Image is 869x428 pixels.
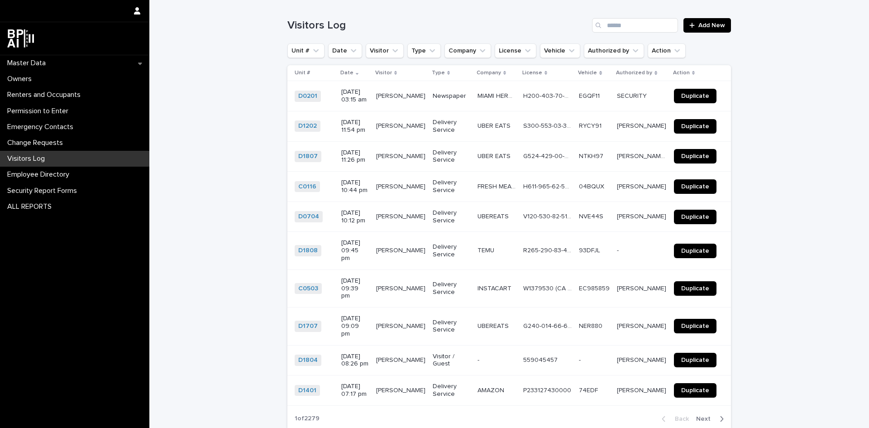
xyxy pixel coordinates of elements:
[681,323,709,329] span: Duplicate
[669,416,689,422] span: Back
[298,122,317,130] a: D1202
[617,245,621,255] p: -
[681,357,709,363] span: Duplicate
[4,123,81,131] p: Emergency Contacts
[578,68,597,78] p: Vehicle
[341,209,369,225] p: [DATE] 10:12 pm
[683,18,731,33] a: Add New
[287,232,731,269] tr: D1808 [DATE] 09:45 pm[PERSON_NAME][PERSON_NAME] Delivery ServiceTEMUTEMU R265-290-83-446-0R265-29...
[287,202,731,232] tr: D0704 [DATE] 10:12 pm[PERSON_NAME][PERSON_NAME] Delivery ServiceUBEREATSUBEREATS V120-530-82-519-...
[617,355,668,364] p: Pedro Sarracino
[341,179,369,194] p: [DATE] 10:44 pm
[376,120,427,130] p: MUHAMMAD SHAHID
[523,245,573,255] p: R265-290-83-446-0
[523,283,573,293] p: W1379530 (CA ID)
[523,321,573,330] p: G240-014-66-600-0
[674,119,716,134] a: Duplicate
[477,321,511,330] p: UBEREATS
[648,43,686,58] button: Action
[433,209,470,225] p: Delivery Service
[287,81,731,111] tr: D0201 [DATE] 03:15 am[PERSON_NAME][PERSON_NAME] NewspaperMIAMI HERALDMIAMI HERALD H200-403-70-389...
[477,385,506,394] p: AMAZON
[522,68,542,78] p: License
[287,269,731,307] tr: C0503 [DATE] 09:39 pm[PERSON_NAME][PERSON_NAME] Delivery ServiceINSTACARTINSTACART W1379530 (CA I...
[579,181,606,191] p: 04BQUX
[579,120,603,130] p: RYCY91
[477,68,501,78] p: Company
[674,210,716,224] a: Duplicate
[674,383,716,398] a: Duplicate
[376,385,427,394] p: MERCEDES PARANO
[579,245,602,255] p: 93DFJL
[4,59,53,67] p: Master Data
[681,285,709,292] span: Duplicate
[681,387,709,394] span: Duplicate
[477,120,512,130] p: UBER EATS
[433,119,470,134] p: Delivery Service
[681,183,709,190] span: Duplicate
[287,308,731,345] tr: D1707 [DATE] 09:09 pm[PERSON_NAME][PERSON_NAME] Delivery ServiceUBEREATSUBEREATS G240-014-66-600-...
[523,91,573,100] p: H200-403-70-389-0
[616,68,652,78] p: Authorized by
[698,22,725,29] span: Add New
[477,283,513,293] p: INSTACART
[433,149,470,164] p: Delivery Service
[523,355,559,364] p: 559045457
[654,415,692,423] button: Back
[433,92,470,100] p: Newspaper
[341,119,369,134] p: [DATE] 11:54 pm
[287,111,731,141] tr: D1202 [DATE] 11:54 pm[PERSON_NAME][PERSON_NAME] Delivery ServiceUBER EATSUBER EATS S300-553-03-32...
[4,154,52,163] p: Visitors Log
[376,321,427,330] p: DINGER GONZALEZ
[477,181,518,191] p: FRESH MEAL PLAN
[287,375,731,406] tr: D1401 [DATE] 07:17 pm[PERSON_NAME][PERSON_NAME] Delivery ServiceAMAZONAMAZON P233127430000P233127...
[523,385,573,394] p: P233127430000
[523,181,573,191] p: H611-965-62-500-0
[376,181,427,191] p: LUIS HERNANDEZ
[477,151,512,160] p: UBER EATS
[477,245,496,255] p: TEMU
[696,416,716,422] span: Next
[298,153,318,160] a: D1807
[298,285,318,293] a: C0503
[617,385,668,394] p: Denisse Marie Weddle Siercke
[298,356,318,364] a: D1804
[444,43,491,58] button: Company
[341,239,369,262] p: [DATE] 09:45 pm
[523,211,573,221] p: V120-530-82-519-0
[376,245,427,255] p: GERARD REYES
[674,319,716,333] a: Duplicate
[579,283,611,293] p: EC985859
[617,151,668,160] p: Grace Mariana Villaviciencio Solis
[376,283,427,293] p: VICTOR GOMEZ
[433,383,470,398] p: Delivery Service
[579,355,583,364] p: -
[376,151,427,160] p: JOSE GONZALEZ
[4,75,39,83] p: Owners
[340,68,353,78] p: Date
[287,345,731,375] tr: D1804 [DATE] 08:26 pm[PERSON_NAME][PERSON_NAME] Visitor / Guest-- 559045457559045457 -- [PERSON_N...
[674,244,716,258] a: Duplicate
[592,18,678,33] input: Search
[298,387,316,394] a: D1401
[433,243,470,259] p: Delivery Service
[584,43,644,58] button: Authorized by
[673,68,690,78] p: Action
[375,68,392,78] p: Visitor
[433,281,470,296] p: Delivery Service
[366,43,404,58] button: Visitor
[7,29,34,48] img: dwgmcNfxSF6WIOOXiGgu
[692,415,731,423] button: Next
[298,247,318,255] a: D1808
[617,211,668,221] p: Andres Carvajal
[579,385,600,394] p: 74EDF
[287,43,325,58] button: Unit #
[432,68,445,78] p: Type
[674,281,716,296] a: Duplicate
[674,89,716,103] a: Duplicate
[617,321,668,330] p: [PERSON_NAME]
[681,248,709,254] span: Duplicate
[681,214,709,220] span: Duplicate
[287,172,731,202] tr: C0116 [DATE] 10:44 pm[PERSON_NAME][PERSON_NAME] Delivery ServiceFRESH MEAL PLANFRESH MEAL PLAN H6...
